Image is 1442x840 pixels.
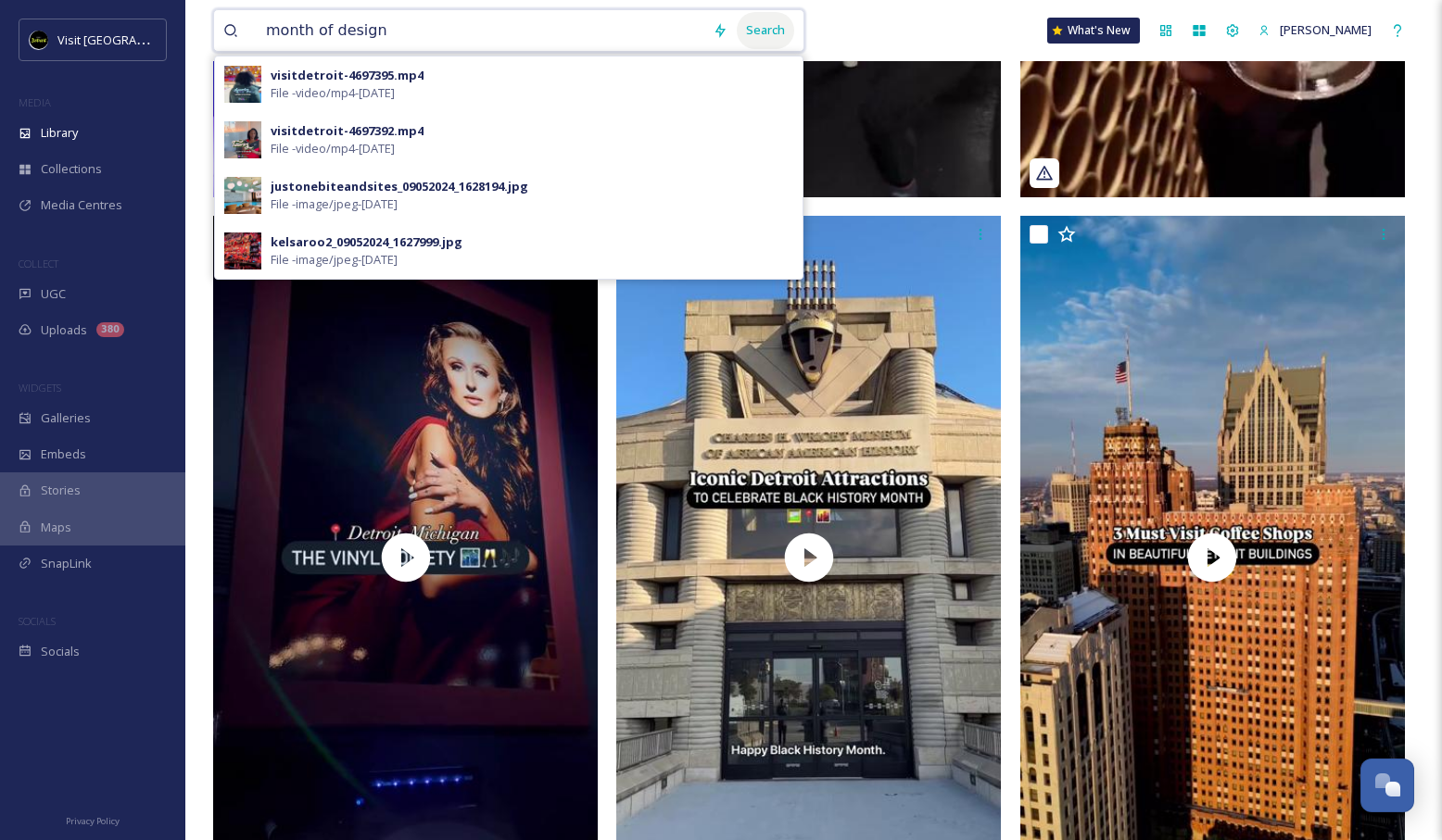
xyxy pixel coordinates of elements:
[41,643,80,660] span: Socials
[19,614,56,628] span: SOCIALS
[271,140,395,157] span: File - video/mp4 - [DATE]
[41,519,71,536] span: Maps
[41,321,87,339] span: Uploads
[257,10,703,51] input: Search your library
[19,257,58,270] span: COLLECT
[57,31,201,48] span: Visit [GEOGRAPHIC_DATA]
[66,809,120,831] a: Privacy Policy
[1280,21,1372,38] span: [PERSON_NAME]
[41,555,92,572] span: SnapLink
[41,160,102,178] span: Collections
[30,31,48,49] img: VISIT%20DETROIT%20LOGO%20-%20BLACK%20BACKGROUND.png
[1360,759,1414,812] button: Open Chat
[41,482,81,499] span: Stories
[41,124,78,142] span: Library
[41,409,91,427] span: Galleries
[41,445,86,463] span: Embeds
[19,381,61,395] span: WIDGETS
[271,122,424,140] div: visitdetroit-4697392.mp4
[19,95,51,109] span: MEDIA
[271,84,395,102] span: File - video/mp4 - [DATE]
[1047,18,1140,44] a: What's New
[96,322,124,337] div: 380
[66,815,120,827] span: Privacy Policy
[271,233,462,251] div: kelsaroo2_09052024_1627999.jpg
[737,12,794,48] div: Search
[271,251,398,269] span: File - image/jpeg - [DATE]
[224,232,261,270] img: d8fae376-abf5-4de4-b1af-a36b69583514.jpg
[271,67,424,84] div: visitdetroit-4697395.mp4
[41,285,66,303] span: UGC
[224,121,261,158] img: d56cd172-81ee-4554-acd0-eb1c3b5c12ce.jpg
[1249,12,1381,48] a: [PERSON_NAME]
[271,178,528,195] div: justonebiteandsites_09052024_1628194.jpg
[224,66,261,103] img: 6ed7be2f-460f-4c9d-927e-2c6af9f9c1e2.jpg
[271,195,398,213] span: File - image/jpeg - [DATE]
[224,177,261,214] img: a6da388d-2696-4494-b825-f95c5401363c.jpg
[41,196,122,214] span: Media Centres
